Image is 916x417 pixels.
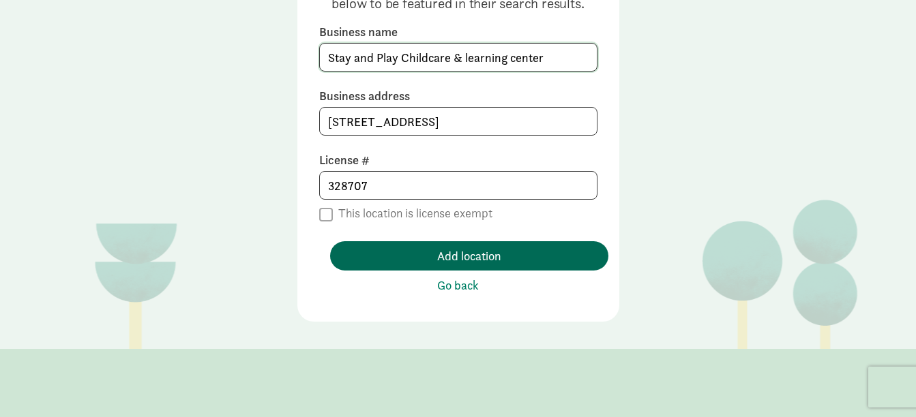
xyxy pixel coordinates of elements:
label: License # [319,152,597,168]
label: This location is license exempt [333,205,492,221]
label: Business name [319,24,597,40]
button: Go back [319,276,597,294]
iframe: Chat Widget [848,352,916,417]
span: Go back [437,276,479,294]
span: Add location [437,247,501,265]
button: Add location [330,241,608,271]
label: Business address [319,88,597,104]
input: Enter a location [320,108,597,135]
